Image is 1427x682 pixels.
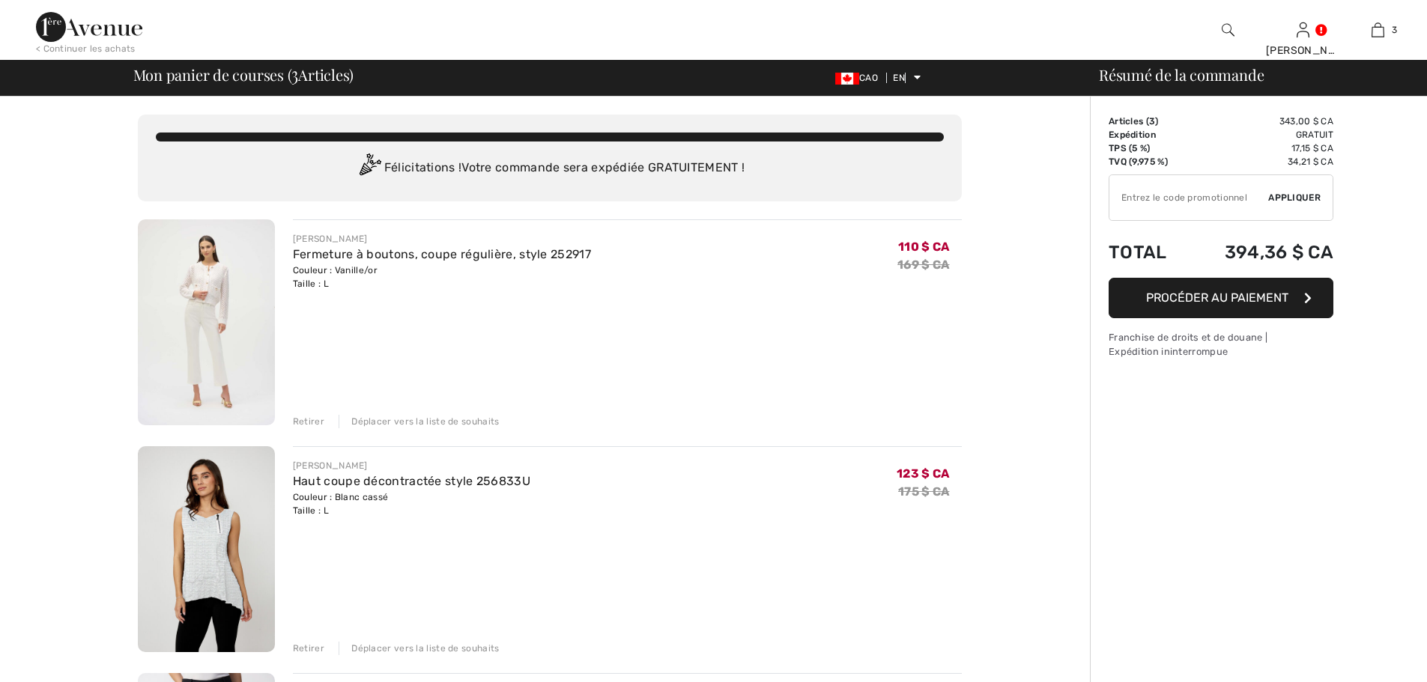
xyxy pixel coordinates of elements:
[1109,278,1333,318] button: Procéder au paiement
[1266,44,1354,57] font: [PERSON_NAME]
[293,278,329,289] font: Taille : L
[138,219,275,425] img: Fermeture à boutons, coupe régulière, style 252917
[1291,143,1333,153] font: 17,15 $ CA
[1297,21,1309,39] img: Mes informations
[298,64,354,85] font: Articles)
[1372,21,1384,39] img: Mon sac
[138,446,275,652] img: Haut coupe décontractée style 256833U
[351,643,499,654] font: Déplacer vers la liste de souhaits
[1225,242,1333,263] font: 394,36 $ CA
[1392,25,1397,35] font: 3
[1297,22,1309,37] a: Se connecter
[293,416,324,427] font: Retirer
[36,12,142,42] img: 1ère Avenue
[898,484,949,499] font: 175 $ CA
[354,153,384,183] img: Congratulation2.svg
[384,160,462,174] font: Félicitations !
[36,43,136,54] font: < Continuer les achats
[461,160,745,174] font: Votre commande sera expédiée GRATUITEMENT !
[859,73,878,83] font: CAO
[1109,143,1151,153] font: TPS (5 %)
[1109,242,1167,263] font: Total
[351,416,499,427] font: Déplacer vers la liste de souhaits
[1341,21,1414,39] a: 3
[1146,290,1288,305] font: Procéder au paiement
[293,492,388,502] font: Couleur : Blanc cassé
[1296,130,1333,140] font: Gratuit
[293,234,368,244] font: [PERSON_NAME]
[1109,175,1268,220] input: Code promotionnel
[293,247,591,261] a: Fermeture à boutons, coupe régulière, style 252917
[835,73,859,85] img: Dollar canadien
[1149,116,1155,127] font: 3
[293,505,329,516] font: Taille : L
[293,474,530,488] a: Haut coupe décontractée style 256833U
[291,60,298,86] font: 3
[893,73,905,83] font: EN
[1099,64,1264,85] font: Résumé de la commande
[1155,116,1158,127] font: )
[1279,116,1333,127] font: 343,00 $ CA
[897,466,949,481] font: 123 $ CA
[1222,21,1234,39] img: rechercher sur le site
[293,265,378,275] font: Couleur : Vanille/or
[898,240,949,254] font: 110 $ CA
[1109,156,1168,167] font: TVQ (9,975 %)
[293,460,368,471] font: [PERSON_NAME]
[1268,192,1321,203] font: Appliquer
[1109,130,1156,140] font: Expédition
[897,258,949,272] font: 169 $ CA
[1288,156,1333,167] font: 34,21 $ CA
[133,64,292,85] font: Mon panier de courses (
[1109,116,1149,127] font: Articles (
[1109,332,1267,357] font: Franchise de droits et de douane | Expédition ininterrompue
[293,643,324,654] font: Retirer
